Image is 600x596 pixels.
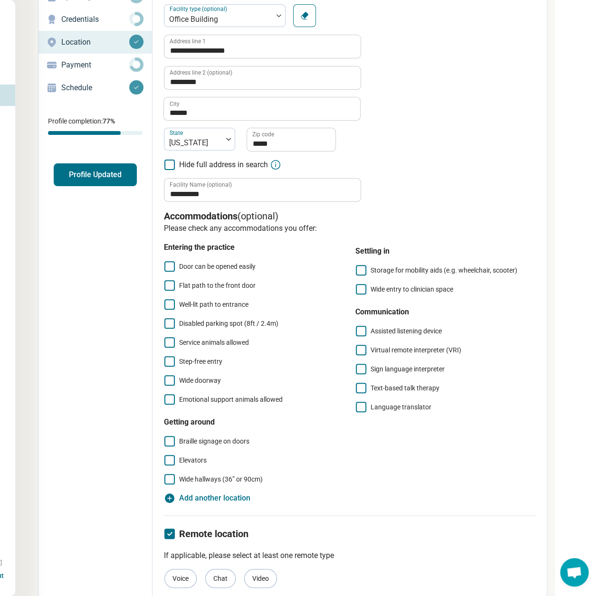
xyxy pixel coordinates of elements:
[38,31,152,54] a: Location
[170,70,232,76] label: Address line 2 (optional)
[371,327,442,335] span: Assisted listening device
[38,76,152,99] a: Schedule
[103,117,115,125] span: 77 %
[179,320,278,327] span: Disabled parking spot (8ft / 2.4m)
[164,209,535,223] p: (optional)
[179,263,256,270] span: Door can be opened easily
[371,384,439,392] span: Text-based talk therapy
[179,159,268,170] span: Hide full address in search
[170,101,180,107] label: City
[179,282,256,289] span: Flat path to the front door
[61,14,129,25] p: Credentials
[179,437,249,445] span: Braille signage on doors
[61,82,129,94] p: Schedule
[355,306,535,318] h4: Communication
[38,111,152,141] div: Profile completion:
[38,8,152,31] a: Credentials
[61,59,129,71] p: Payment
[164,210,238,222] span: Accommodations
[164,569,197,588] div: Voice
[164,242,344,253] h4: Entering the practice
[164,550,535,561] p: If applicable, please select at least one remote type
[179,339,249,346] span: Service animals allowed
[371,365,445,373] span: Sign language interpreter
[179,492,250,504] span: Add another location
[371,346,461,354] span: Virtual remote interpreter (VRI)
[179,456,207,464] span: Elevators
[371,403,431,411] span: Language translator
[164,416,344,428] h4: Getting around
[179,377,221,384] span: Wide doorway
[179,301,248,308] span: Well-lit path to entrance
[179,475,263,483] span: Wide hallways (36” or 90cm)
[170,182,232,188] label: Facility Name (optional)
[252,132,274,137] label: Zip code
[164,223,535,234] p: Please check any accommodations you offer:
[170,6,229,12] label: Facility type (optional)
[244,569,277,588] div: Video
[170,129,185,136] label: State
[61,37,129,48] p: Location
[179,358,222,365] span: Step-free entry
[205,569,236,588] div: Chat
[179,528,248,539] span: Remote location
[164,492,250,504] button: Add another location
[371,266,517,274] span: Storage for mobility aids (e.g. wheelchair, scooter)
[371,285,453,293] span: Wide entry to clinician space
[179,396,283,403] span: Emotional support animals allowed
[38,54,152,76] a: Payment
[355,246,535,257] h4: Settling in
[560,558,589,587] div: Open chat
[48,131,143,135] div: Profile completion
[170,38,206,44] label: Address line 1
[54,163,137,186] button: Profile Updated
